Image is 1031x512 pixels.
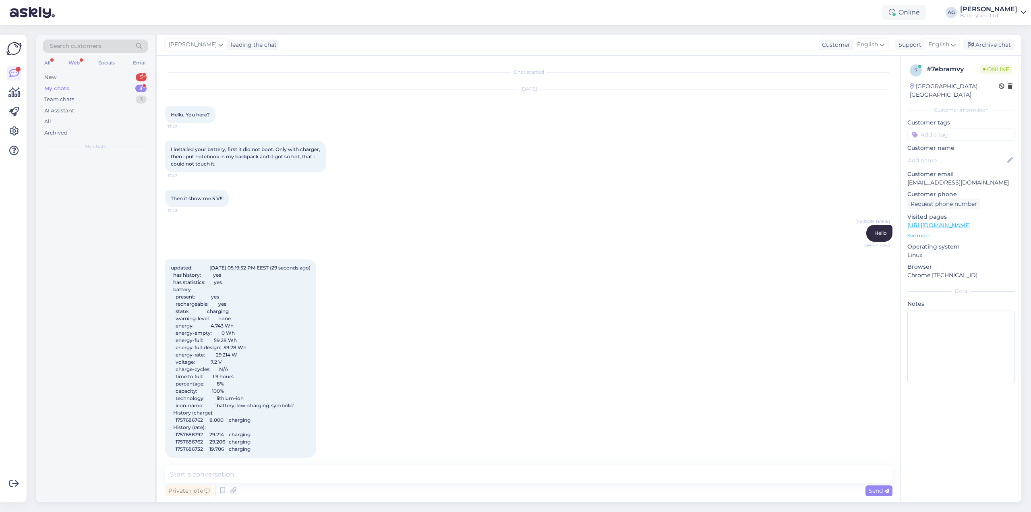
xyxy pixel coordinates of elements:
p: Customer tags [907,118,1015,127]
span: 17:43 [168,173,198,179]
a: [PERSON_NAME]Batteryland Ltd [960,6,1026,19]
p: Notes [907,300,1015,308]
span: I installed your battery, first it did not boot. Only with charger, then i put notebook in my bac... [171,146,321,167]
div: Team chats [44,95,74,104]
span: Hello, You here? [171,112,210,118]
input: Add name [908,156,1006,165]
span: [PERSON_NAME] [855,218,890,224]
p: Operating system [907,243,1015,251]
div: New [44,73,56,81]
span: Send [869,487,889,494]
div: My chats [44,85,69,93]
div: [DATE] [165,85,892,93]
span: 17:42 [168,124,198,130]
div: Extra [907,288,1015,295]
div: Chat started [165,68,892,76]
div: Customer [819,41,850,49]
p: Visited pages [907,213,1015,221]
p: Browser [907,263,1015,271]
div: Socials [97,58,116,68]
div: Email [131,58,148,68]
img: Askly Logo [6,41,22,56]
div: Batteryland Ltd [960,12,1017,19]
span: Hello [874,230,887,236]
p: Linux [907,251,1015,259]
div: [PERSON_NAME] [960,6,1017,12]
div: Archived [44,129,68,137]
div: All [44,118,51,126]
span: [PERSON_NAME] [169,40,217,49]
p: See more ... [907,232,1015,239]
div: AI Assistant [44,107,74,115]
span: updated: [DATE] 05:19:52 PM EEST (29 seconds ago) has history: yes has statistics: yes battery pr... [171,265,311,452]
input: Add a tag [907,129,1015,141]
div: 5 [136,73,147,81]
div: 3 [135,85,147,93]
div: Archive chat [963,39,1014,50]
div: Web [67,58,81,68]
div: Support [895,41,921,49]
span: 17:44 [168,458,198,464]
div: All [43,58,52,68]
div: # 7ebramvy [927,64,980,74]
p: Customer phone [907,190,1015,199]
p: [EMAIL_ADDRESS][DOMAIN_NAME] [907,178,1015,187]
div: Request phone number [907,199,980,209]
div: Private note [165,485,213,496]
p: Chrome [TECHNICAL_ID] [907,271,1015,280]
span: Seen ✓ 17:43 [860,242,890,248]
div: Online [882,5,926,20]
span: Then it show me 5 V!!! [171,195,224,201]
div: AG [946,7,957,18]
span: 17:43 [168,207,198,214]
span: English [857,40,878,49]
span: English [928,40,949,49]
span: 7 [915,67,917,73]
span: My chats [85,143,106,150]
div: 3 [136,95,147,104]
p: Customer email [907,170,1015,178]
a: [URL][DOMAIN_NAME] [907,222,971,229]
div: leading the chat [228,41,277,49]
div: [GEOGRAPHIC_DATA], [GEOGRAPHIC_DATA] [910,82,999,99]
span: Online [980,65,1012,74]
span: Search customers [50,42,101,50]
div: Customer information [907,106,1015,114]
p: Customer name [907,144,1015,152]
